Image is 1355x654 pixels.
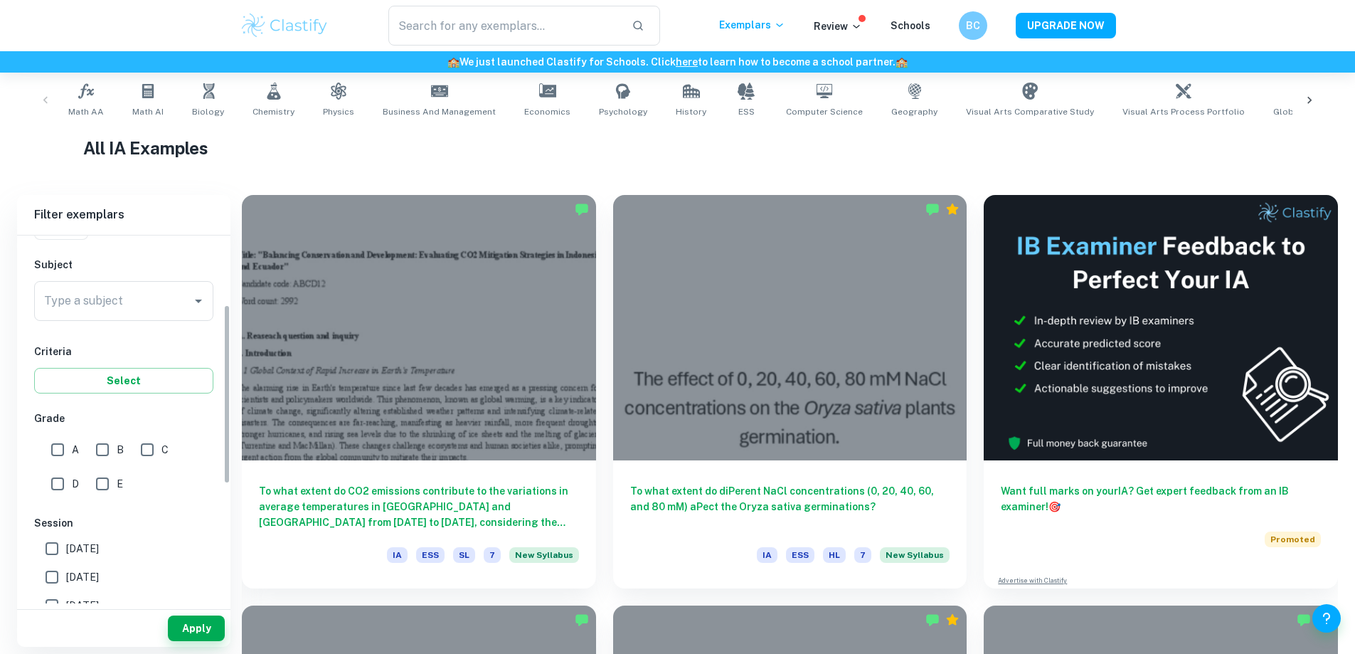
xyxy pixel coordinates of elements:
[240,11,330,40] img: Clastify logo
[253,105,294,118] span: Chemistry
[613,195,967,589] a: To what extent do diPerent NaCl concentrations (0, 20, 40, 60, and 80 mM) aPect the Oryza sativa ...
[447,56,459,68] span: 🏫
[891,105,937,118] span: Geography
[132,105,164,118] span: Math AI
[630,483,950,530] h6: To what extent do diPerent NaCl concentrations (0, 20, 40, 60, and 80 mM) aPect the Oryza sativa ...
[575,613,589,627] img: Marked
[786,547,814,563] span: ESS
[387,547,408,563] span: IA
[3,54,1352,70] h6: We just launched Clastify for Schools. Click to learn how to become a school partner.
[880,547,950,563] span: New Syllabus
[998,576,1067,586] a: Advertise with Clastify
[823,547,846,563] span: HL
[168,616,225,641] button: Apply
[1297,613,1311,627] img: Marked
[34,515,213,531] h6: Session
[984,195,1338,460] img: Thumbnail
[676,105,706,118] span: History
[68,105,104,118] span: Math AA
[786,105,863,118] span: Computer Science
[1048,501,1061,512] span: 🎯
[599,105,647,118] span: Psychology
[1273,105,1335,118] span: Global Politics
[814,19,862,34] p: Review
[891,20,930,31] a: Schools
[66,541,99,557] span: [DATE]
[83,135,1272,161] h1: All IA Examples
[161,442,169,458] span: C
[388,6,621,46] input: Search for any exemplars...
[1122,105,1245,118] span: Visual Arts Process Portfolio
[965,18,981,33] h6: BC
[17,195,230,235] h6: Filter exemplars
[34,344,213,359] h6: Criteria
[945,202,960,216] div: Premium
[323,105,354,118] span: Physics
[484,547,501,563] span: 7
[966,105,1094,118] span: Visual Arts Comparative Study
[896,56,908,68] span: 🏫
[1016,13,1116,38] button: UPGRADE NOW
[925,613,940,627] img: Marked
[738,105,755,118] span: ESS
[676,56,698,68] a: here
[242,195,596,589] a: To what extent do CO2 emissions contribute to the variations in average temperatures in [GEOGRAPH...
[1312,604,1341,633] button: Help and Feedback
[959,11,987,40] button: BC
[1265,532,1321,547] span: Promoted
[34,257,213,273] h6: Subject
[72,476,79,492] span: D
[984,195,1338,589] a: Want full marks on yourIA? Get expert feedback from an IB examiner!PromotedAdvertise with Clastify
[259,483,579,530] h6: To what extent do CO2 emissions contribute to the variations in average temperatures in [GEOGRAPH...
[925,202,940,216] img: Marked
[880,547,950,571] div: Starting from the May 2026 session, the ESS IA requirements have changed. We created this exempla...
[192,105,224,118] span: Biology
[66,569,99,585] span: [DATE]
[117,476,123,492] span: E
[719,17,785,33] p: Exemplars
[509,547,579,571] div: Starting from the May 2026 session, the ESS IA requirements have changed. We created this exempla...
[72,442,79,458] span: A
[575,202,589,216] img: Marked
[945,613,960,627] div: Premium
[34,411,213,426] h6: Grade
[1001,483,1321,515] h6: Want full marks on your IA ? Get expert feedback from an IB examiner!
[524,105,570,118] span: Economics
[34,368,213,394] button: Select
[188,291,208,311] button: Open
[854,547,871,563] span: 7
[509,547,579,563] span: New Syllabus
[66,598,99,613] span: [DATE]
[416,547,445,563] span: ESS
[117,442,124,458] span: B
[453,547,475,563] span: SL
[383,105,496,118] span: Business and Management
[757,547,777,563] span: IA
